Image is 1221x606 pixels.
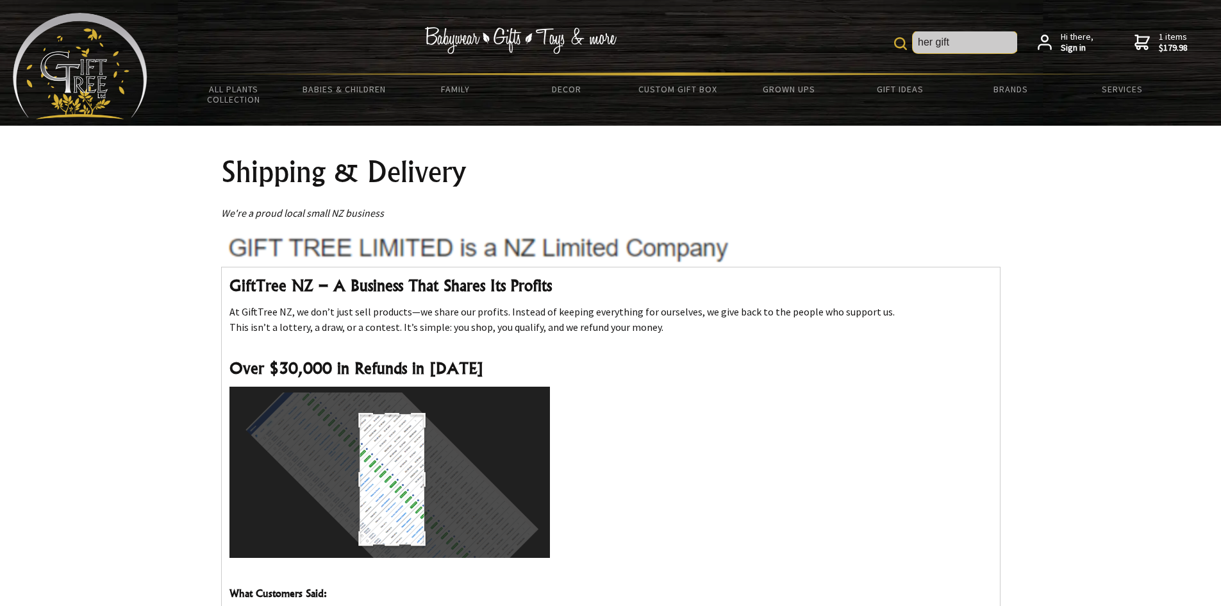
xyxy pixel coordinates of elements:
[229,276,552,295] strong: GiftTree NZ – A Business That Shares Its Profits
[956,76,1067,103] a: Brands
[1159,42,1188,54] strong: $179.98
[1159,31,1188,54] span: 1 items
[913,31,1017,53] input: Site Search
[844,76,955,103] a: Gift Ideas
[1061,42,1093,54] strong: Sign in
[425,27,617,54] img: Babywear - Gifts - Toys & more
[511,76,622,103] a: Decor
[229,358,483,378] strong: Over $30,000 in Refunds in [DATE]
[289,76,400,103] a: Babies & Children
[1067,76,1177,103] a: Services
[1061,31,1093,54] span: Hi there,
[622,76,733,103] a: Custom Gift Box
[13,13,147,119] img: Babyware - Gifts - Toys and more...
[178,76,289,113] a: All Plants Collection
[894,37,907,50] img: product search
[733,76,844,103] a: Grown Ups
[221,206,384,219] em: We're a proud local small NZ business
[1134,31,1188,54] a: 1 items$179.98
[1038,31,1093,54] a: Hi there,Sign in
[400,76,511,103] a: Family
[229,587,327,600] strong: What Customers Said:
[221,156,1001,187] h1: Shipping & Delivery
